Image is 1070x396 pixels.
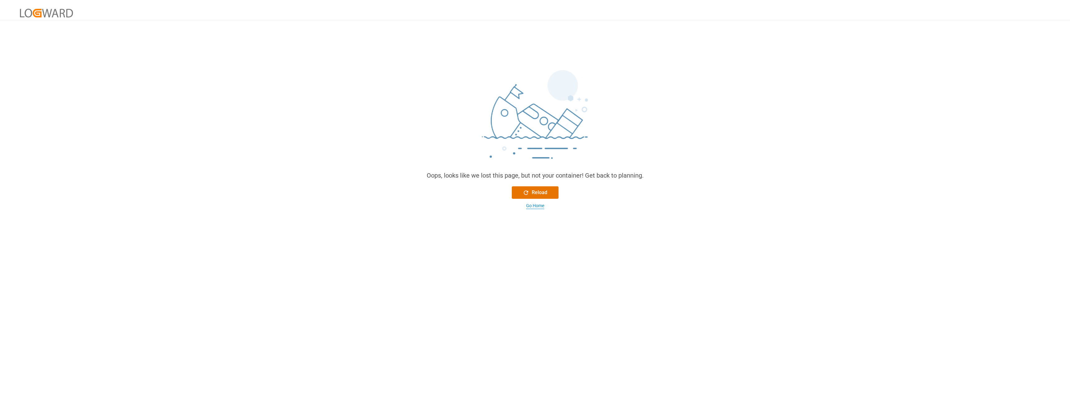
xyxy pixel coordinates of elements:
img: sinking_ship.png [442,67,629,171]
div: Go Home [526,203,544,209]
div: Reload [523,189,547,196]
button: Go Home [512,203,559,209]
img: Logward_new_orange.png [20,9,73,17]
button: Reload [512,186,559,199]
div: Oops, looks like we lost this page, but not your container! Get back to planning. [427,171,644,180]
